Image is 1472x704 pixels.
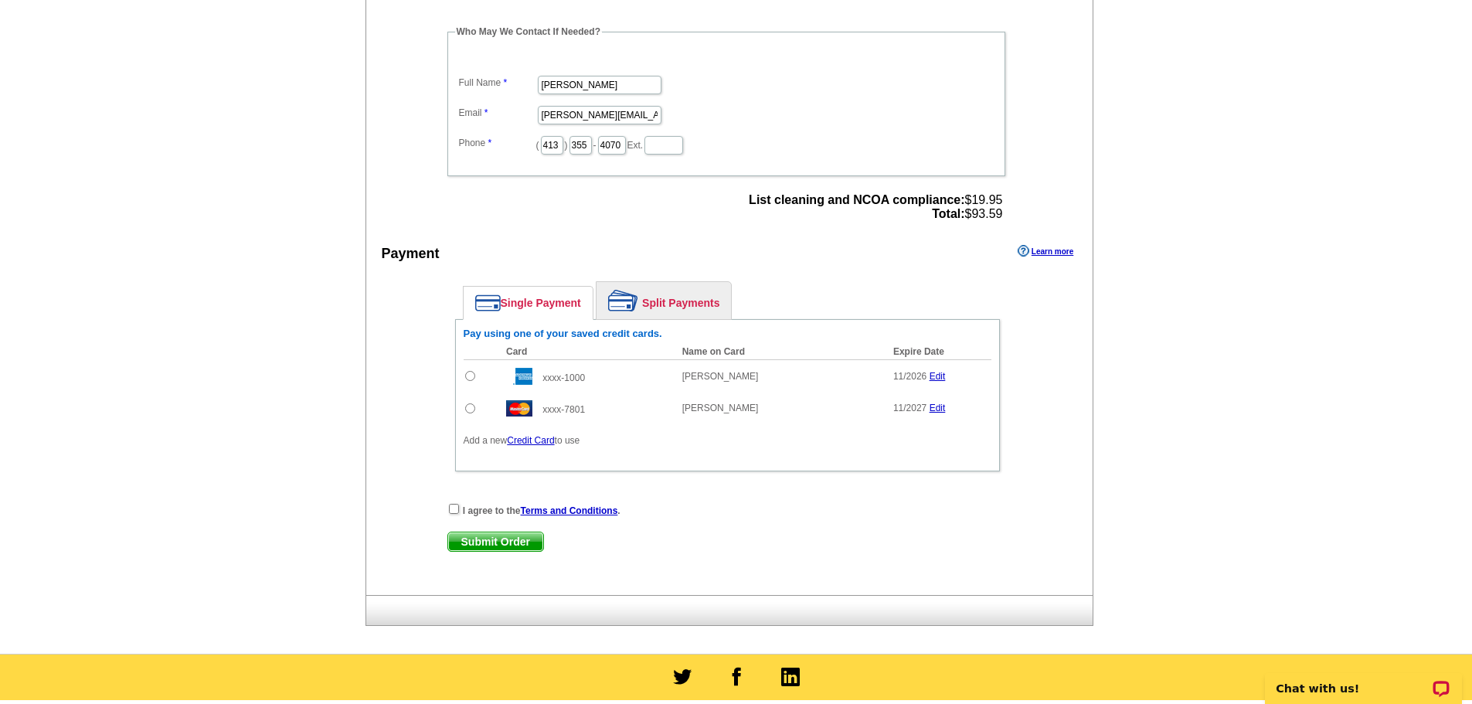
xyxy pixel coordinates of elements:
th: Card [498,344,675,360]
a: Edit [930,371,946,382]
a: Learn more [1018,245,1073,257]
a: Edit [930,403,946,413]
span: 11/2026 [893,371,926,382]
img: split-payment.png [608,290,638,311]
legend: Who May We Contact If Needed? [455,25,602,39]
strong: Total: [932,207,964,220]
span: xxxx-7801 [542,404,585,415]
span: 11/2027 [893,403,926,413]
span: [PERSON_NAME] [682,403,759,413]
p: Add a new to use [464,434,991,447]
a: Terms and Conditions [521,505,618,516]
a: Single Payment [464,287,593,319]
h6: Pay using one of your saved credit cards. [464,328,991,340]
th: Expire Date [886,344,991,360]
label: Phone [459,136,536,150]
span: Submit Order [448,532,543,551]
a: Credit Card [507,435,554,446]
strong: I agree to the . [463,505,620,516]
strong: List cleaning and NCOA compliance: [749,193,964,206]
dd: ( ) - Ext. [455,132,998,156]
label: Email [459,106,536,120]
img: amex.gif [506,368,532,385]
label: Full Name [459,76,536,90]
img: single-payment.png [475,294,501,311]
div: Payment [382,243,440,264]
span: $19.95 $93.59 [749,193,1002,221]
img: mast.gif [506,400,532,417]
span: [PERSON_NAME] [682,371,759,382]
th: Name on Card [675,344,886,360]
iframe: LiveChat chat widget [1255,655,1472,704]
a: Split Payments [597,282,731,319]
span: xxxx-1000 [542,372,585,383]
